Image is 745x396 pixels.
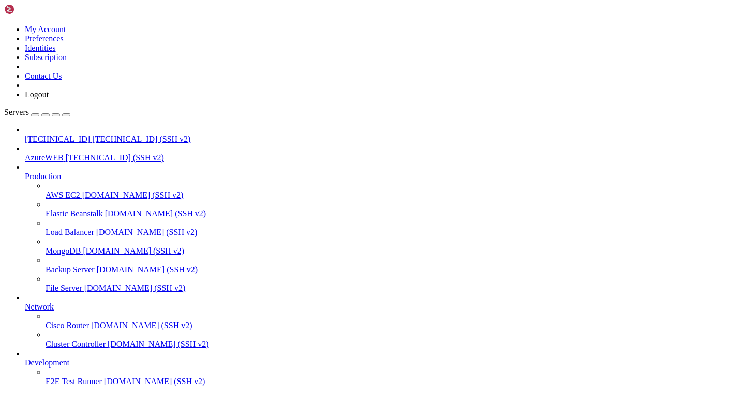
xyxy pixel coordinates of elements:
[25,358,69,367] span: Development
[46,218,741,237] li: Load Balancer [DOMAIN_NAME] (SSH v2)
[46,377,741,386] a: E2E Test Runner [DOMAIN_NAME] (SSH v2)
[46,209,741,218] a: Elastic Beanstalk [DOMAIN_NAME] (SSH v2)
[25,34,64,43] a: Preferences
[97,265,198,274] span: [DOMAIN_NAME] (SSH v2)
[92,135,190,143] span: [TECHNICAL_ID] (SSH v2)
[46,377,102,386] span: E2E Test Runner
[25,53,67,62] a: Subscription
[25,125,741,144] li: [TECHNICAL_ID] [TECHNICAL_ID] (SSH v2)
[25,172,61,181] span: Production
[46,321,741,330] a: Cisco Router [DOMAIN_NAME] (SSH v2)
[46,321,89,330] span: Cisco Router
[108,340,209,348] span: [DOMAIN_NAME] (SSH v2)
[25,302,54,311] span: Network
[46,330,741,349] li: Cluster Controller [DOMAIN_NAME] (SSH v2)
[25,302,741,312] a: Network
[25,163,741,293] li: Production
[25,293,741,349] li: Network
[96,228,198,237] span: [DOMAIN_NAME] (SSH v2)
[25,135,90,143] span: [TECHNICAL_ID]
[46,228,94,237] span: Load Balancer
[25,153,64,162] span: AzureWEB
[84,284,186,292] span: [DOMAIN_NAME] (SSH v2)
[25,144,741,163] li: AzureWEB [TECHNICAL_ID] (SSH v2)
[46,284,741,293] a: File Server [DOMAIN_NAME] (SSH v2)
[46,237,741,256] li: MongoDB [DOMAIN_NAME] (SSH v2)
[46,200,741,218] li: Elastic Beanstalk [DOMAIN_NAME] (SSH v2)
[46,209,103,218] span: Elastic Beanstalk
[46,246,741,256] a: MongoDB [DOMAIN_NAME] (SSH v2)
[25,90,49,99] a: Logout
[46,246,81,255] span: MongoDB
[46,265,741,274] a: Backup Server [DOMAIN_NAME] (SSH v2)
[105,209,206,218] span: [DOMAIN_NAME] (SSH v2)
[25,25,66,34] a: My Account
[25,43,56,52] a: Identities
[46,228,741,237] a: Load Balancer [DOMAIN_NAME] (SSH v2)
[46,190,741,200] a: AWS EC2 [DOMAIN_NAME] (SSH v2)
[25,349,741,386] li: Development
[46,340,741,349] a: Cluster Controller [DOMAIN_NAME] (SSH v2)
[46,265,95,274] span: Backup Server
[104,377,205,386] span: [DOMAIN_NAME] (SSH v2)
[25,153,741,163] a: AzureWEB [TECHNICAL_ID] (SSH v2)
[25,135,741,144] a: [TECHNICAL_ID] [TECHNICAL_ID] (SSH v2)
[4,4,64,14] img: Shellngn
[46,181,741,200] li: AWS EC2 [DOMAIN_NAME] (SSH v2)
[46,284,82,292] span: File Server
[46,312,741,330] li: Cisco Router [DOMAIN_NAME] (SSH v2)
[4,108,70,116] a: Servers
[91,321,192,330] span: [DOMAIN_NAME] (SSH v2)
[46,368,741,386] li: E2E Test Runner [DOMAIN_NAME] (SSH v2)
[4,108,29,116] span: Servers
[46,274,741,293] li: File Server [DOMAIN_NAME] (SSH v2)
[46,256,741,274] li: Backup Server [DOMAIN_NAME] (SSH v2)
[25,172,741,181] a: Production
[25,71,62,80] a: Contact Us
[66,153,164,162] span: [TECHNICAL_ID] (SSH v2)
[83,246,184,255] span: [DOMAIN_NAME] (SSH v2)
[46,190,80,199] span: AWS EC2
[82,190,184,199] span: [DOMAIN_NAME] (SSH v2)
[46,340,106,348] span: Cluster Controller
[25,358,741,368] a: Development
